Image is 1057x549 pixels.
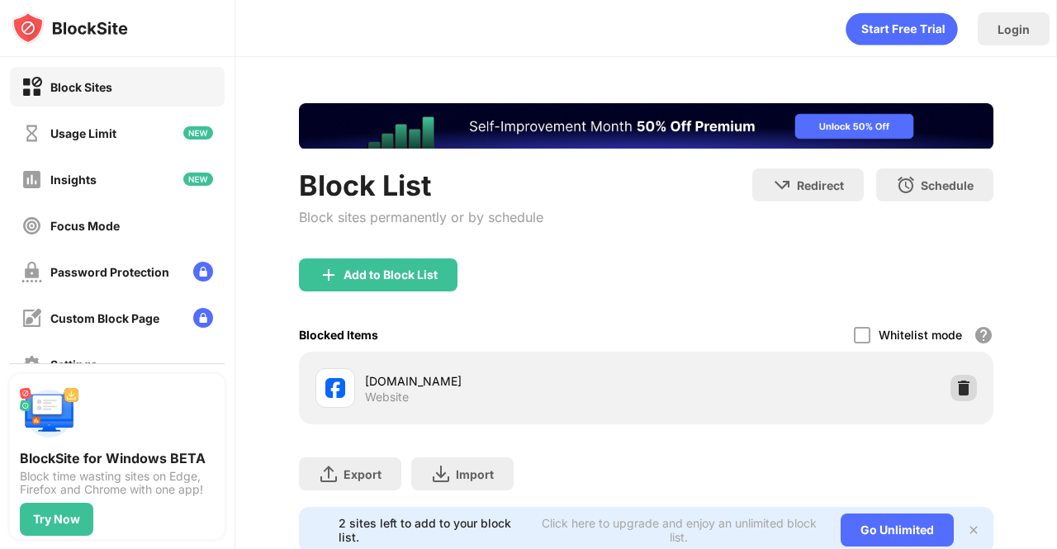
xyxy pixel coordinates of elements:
div: BlockSite for Windows BETA [20,450,215,466]
img: settings-off.svg [21,354,42,375]
div: Import [456,467,494,481]
div: Insights [50,173,97,187]
div: Focus Mode [50,219,120,233]
div: Settings [50,357,97,372]
div: animation [846,12,958,45]
div: Login [998,22,1030,36]
div: [DOMAIN_NAME] [365,372,647,390]
img: new-icon.svg [183,173,213,186]
div: Block time wasting sites on Edge, Firefox and Chrome with one app! [20,470,215,496]
img: favicons [325,378,345,398]
img: push-desktop.svg [20,384,79,443]
img: lock-menu.svg [193,308,213,328]
div: Website [365,390,409,405]
img: lock-menu.svg [193,262,213,282]
img: time-usage-off.svg [21,123,42,144]
img: x-button.svg [967,523,980,537]
img: customize-block-page-off.svg [21,308,42,329]
div: Block List [299,168,543,202]
div: Password Protection [50,265,169,279]
div: 2 sites left to add to your block list. [339,516,527,544]
div: Add to Block List [344,268,438,282]
div: Usage Limit [50,126,116,140]
div: Click here to upgrade and enjoy an unlimited block list. [537,516,821,544]
div: Block sites permanently or by schedule [299,209,543,225]
img: focus-off.svg [21,215,42,236]
div: Export [344,467,382,481]
div: Schedule [921,178,974,192]
div: Block Sites [50,80,112,94]
div: Custom Block Page [50,311,159,325]
div: Go Unlimited [841,514,954,547]
div: Whitelist mode [879,328,962,342]
img: block-on.svg [21,77,42,97]
div: Try Now [33,513,80,526]
div: Redirect [797,178,844,192]
img: password-protection-off.svg [21,262,42,282]
iframe: Banner [299,103,993,149]
img: new-icon.svg [183,126,213,140]
div: Blocked Items [299,328,378,342]
img: insights-off.svg [21,169,42,190]
img: logo-blocksite.svg [12,12,128,45]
